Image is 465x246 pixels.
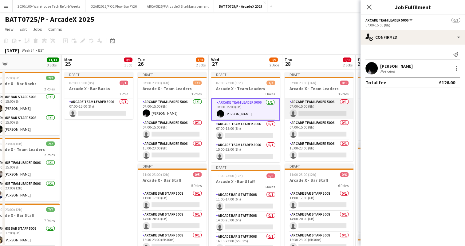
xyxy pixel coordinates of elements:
div: 3 Jobs [47,63,59,67]
span: Fri [358,57,363,62]
span: 29 [357,60,363,67]
span: Comms [48,26,62,32]
span: 2/2 [46,141,55,146]
span: 6 Roles [338,183,349,188]
app-card-role: Arcade Team Leader 50060/115:00-23:00 (8h) [285,140,353,161]
a: Edit [17,25,29,33]
h3: Arcade X - Team Leaders [358,157,427,162]
span: 0/6 [340,172,349,177]
span: 1/3 [193,81,202,85]
app-job-card: Draft07:00-23:00 (16h)1/3Arcade X - Team Leaders3 RolesArcade Team Leader 50061/107:00-15:00 (8h)... [211,72,280,162]
div: BST [38,48,44,53]
span: Jobs [33,26,42,32]
app-card-role: Arcade Team Leader 50060/107:00-15:00 (8h) [285,119,353,140]
div: Draft07:00-23:00 (16h)1/3Arcade X - Team Leaders3 RolesArcade Team Leader 50061/107:00-15:00 (8h)... [138,72,207,161]
span: 0/1 [120,81,128,85]
div: Draft [285,72,353,77]
div: 1 Job [124,63,132,67]
span: 0/5 [193,172,202,177]
span: 07:00-23:00 (16h) [143,81,169,85]
div: [PERSON_NAME] [380,63,413,69]
span: 11/11 [47,58,59,62]
app-card-role: Arcade Team Leader 50060/114:00-23:00 (9h) [358,190,427,211]
span: 07:00-15:00 (8h) [69,81,94,85]
span: 6 Roles [265,184,275,189]
span: 1/9 [269,58,278,62]
app-card-role: Arcade Team Leader 50061/107:00-15:00 (8h)[PERSON_NAME] [138,98,207,119]
span: 1/3 [266,81,275,85]
app-card-role: Arcade Bar Staff 50080/111:00-17:00 (6h) [138,190,207,211]
span: Wed [211,57,219,62]
app-card-role: Arcade Team Leader 50060/107:00-15:00 (8h) [358,169,427,190]
div: Total fee [365,79,386,85]
app-job-card: Draft07:00-15:00 (8h)0/1Arcade X - Bar Backs1 RoleArcade Team Leader 50060/107:00-15:00 (8h) [64,72,133,119]
div: Draft [358,143,427,148]
app-card-role: Arcade Bar Staff 50080/111:00-17:00 (6h) [211,191,280,212]
a: View [2,25,16,33]
span: 26 [137,60,145,67]
h1: BATT0725/P - ArcadeX 2025 [5,15,94,24]
h3: Job Fulfilment [361,3,465,11]
h3: Arcade X - Bar Backs [64,86,133,91]
app-job-card: Draft07:00-15:00 (8h)0/2Arcade X - Bar Backs2 RolesArcade Bar Staff 50080/107:00-15:00 (8h) Arcad... [358,72,427,140]
span: 0/6 [266,173,275,178]
span: 7/7 [46,207,55,212]
div: Draft [285,164,353,169]
div: Confirmed [361,30,465,45]
button: BATT0725/P - ArcadeX 2025 [214,0,267,12]
div: 07:00-15:00 (8h) [365,23,460,27]
div: Draft [211,72,280,77]
span: 3 Roles [265,92,275,96]
div: Draft [211,165,280,170]
button: 3030/100- Warehouse Tech Refurb Weeks [13,0,85,12]
div: Draft [358,72,427,77]
span: Tue [138,57,145,62]
a: Jobs [30,25,45,33]
div: Draft [138,72,207,77]
div: Not rated [380,69,396,73]
h3: Arcade X - Bar Staff [211,179,280,184]
app-card-role: Arcade Team Leader 50060/115:00-23:00 (8h) [211,141,280,162]
span: 25 [63,60,72,67]
app-job-card: Draft07:00-23:00 (16h)0/3Arcade X - Team Leaders3 RolesArcade Team Leader 50060/107:00-15:00 (8h)... [358,143,427,232]
app-card-role: Arcade Team Leader 50060/115:00-23:00 (8h) [138,140,207,161]
app-card-role: Arcade Bar Staff 50080/107:00-15:00 (8h) [358,98,427,119]
div: Draft [64,72,133,77]
app-card-role: Arcade Bar Staff 50080/114:00-20:00 (6h) [211,212,280,233]
span: 07:00-23:00 (16h) [290,81,316,85]
span: 07:00-23:00 (16h) [216,81,243,85]
div: [DATE] [5,47,19,54]
app-card-role: Arcade Team Leader 50060/114:00-23:00 (9h) [358,211,427,232]
span: 2 Roles [44,87,55,91]
div: 2 Jobs [343,63,353,67]
span: Thu [285,57,292,62]
span: 27 [210,60,219,67]
span: 5 Roles [191,183,202,188]
button: O2AR2025/P O2 Floor Bar FY26 [85,0,142,12]
span: 7 Roles [44,218,55,223]
app-card-role: Arcade Bar Staff 50080/107:00-15:00 (8h) [358,119,427,140]
app-job-card: Draft07:00-23:00 (16h)0/3Arcade X - Team Leaders3 RolesArcade Team Leader 50060/107:00-15:00 (8h)... [285,72,353,161]
span: 11:00-23:00 (12h) [216,173,243,178]
app-card-role: Arcade Team Leader 50061/107:00-15:00 (8h)[PERSON_NAME] [211,98,280,121]
div: Draft [358,234,427,239]
span: 0/1 [124,58,132,62]
span: Arcade Team Leader 5006 [365,18,408,22]
div: 2 Jobs [270,63,279,67]
span: 3 Roles [338,92,349,96]
span: 3 Roles [191,92,202,96]
h3: Arcade X - Team Leaders [138,86,207,91]
span: View [5,26,14,32]
span: 28 [284,60,292,67]
app-card-role: Arcade Team Leader 50060/107:00-15:00 (8h) [285,98,353,119]
h3: Arcade X - Bar Staff [138,177,207,183]
span: 0/3 [451,18,460,22]
span: 0/3 [340,81,349,85]
div: £126.00 [439,79,455,85]
span: 2/2 [46,76,55,80]
span: 0/9 [343,58,351,62]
